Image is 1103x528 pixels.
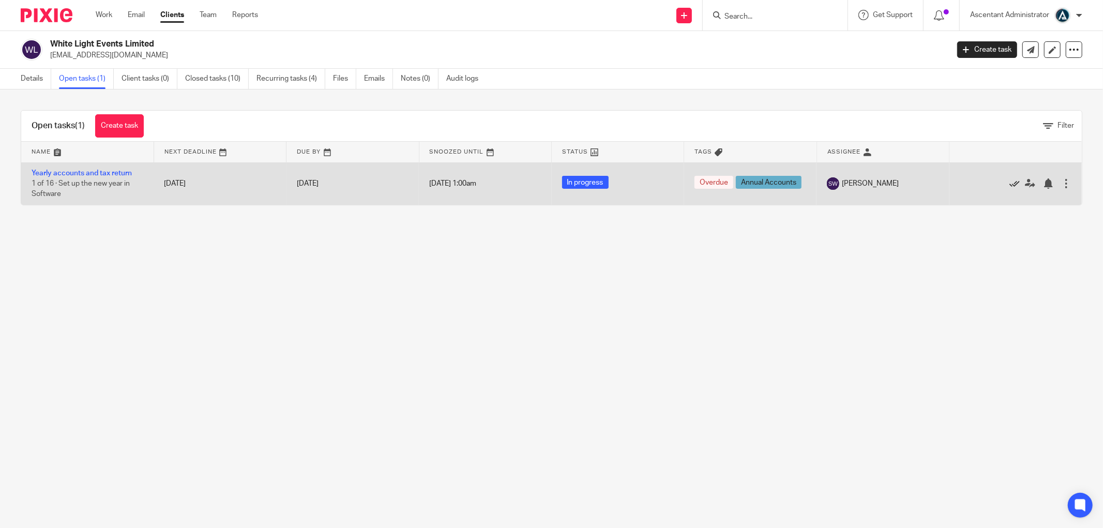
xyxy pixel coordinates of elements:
a: Client tasks (0) [122,69,177,89]
a: Open tasks (1) [59,69,114,89]
a: Create task [95,114,144,138]
span: 1 of 16 · Set up the new year in Software [32,180,130,198]
span: Status [562,149,588,155]
h1: Open tasks [32,120,85,131]
a: Details [21,69,51,89]
span: Tags [694,149,712,155]
a: Mark as done [1009,178,1025,189]
a: Files [333,69,356,89]
a: Reports [232,10,258,20]
a: Audit logs [446,69,486,89]
h2: White Light Events Limited [50,39,763,50]
img: Pixie [21,8,72,22]
span: (1) [75,122,85,130]
span: Filter [1057,122,1074,129]
span: Snoozed Until [430,149,484,155]
a: Emails [364,69,393,89]
img: Ascentant%20Round%20Only.png [1054,7,1071,24]
a: Work [96,10,112,20]
a: Team [200,10,217,20]
a: Notes (0) [401,69,439,89]
img: svg%3E [21,39,42,61]
a: Email [128,10,145,20]
span: Overdue [694,176,733,189]
span: [PERSON_NAME] [842,178,899,189]
a: Recurring tasks (4) [256,69,325,89]
input: Search [723,12,817,22]
a: Yearly accounts and tax return [32,170,132,177]
span: Annual Accounts [736,176,802,189]
span: [DATE] [297,180,319,187]
a: Clients [160,10,184,20]
a: Closed tasks (10) [185,69,249,89]
p: Ascentant Administrator [970,10,1049,20]
td: [DATE] [154,162,286,205]
span: [DATE] 1:00am [429,180,476,187]
img: svg%3E [827,177,839,190]
span: In progress [562,176,609,189]
a: Create task [957,41,1017,58]
span: Get Support [873,11,913,19]
p: [EMAIL_ADDRESS][DOMAIN_NAME] [50,50,942,61]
